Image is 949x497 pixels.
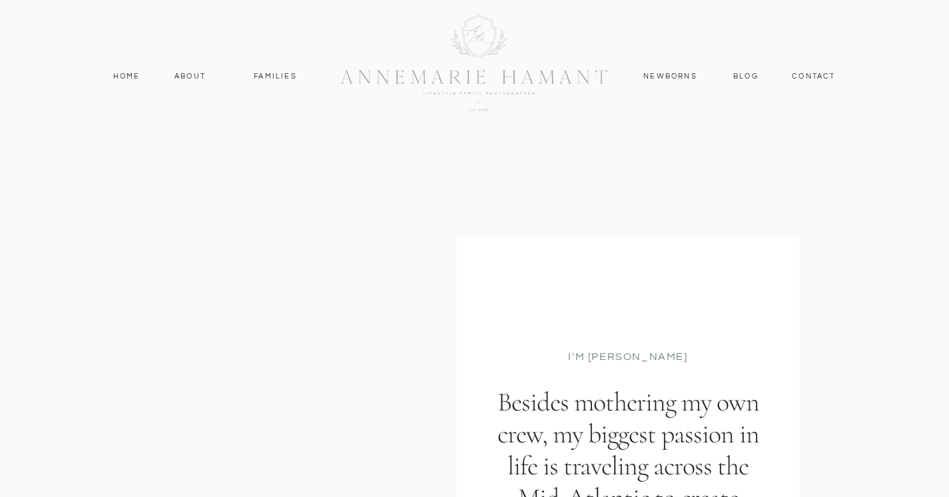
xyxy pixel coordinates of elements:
[107,71,147,83] a: Home
[639,71,703,83] a: Newborns
[171,71,210,83] a: About
[246,71,306,83] a: Families
[568,349,689,363] p: I'M [PERSON_NAME]
[785,71,843,83] a: contact
[731,71,762,83] a: Blog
